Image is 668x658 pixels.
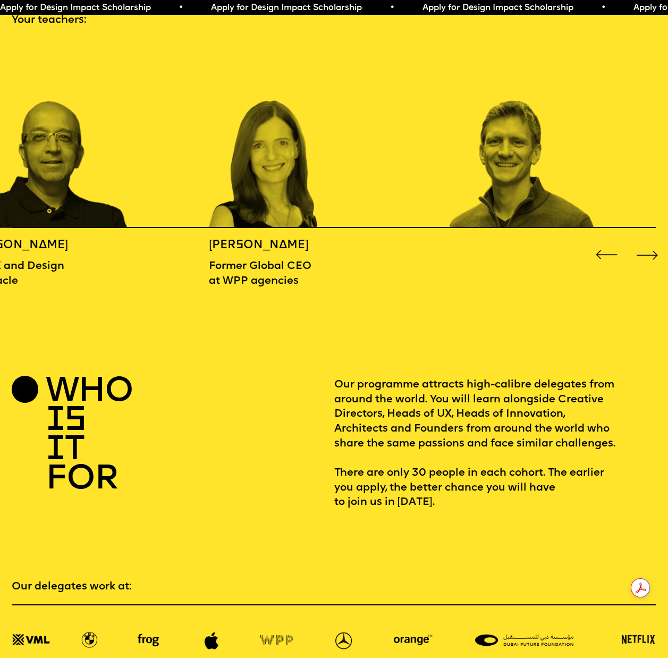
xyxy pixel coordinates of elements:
[12,13,656,28] p: Your teachers:
[12,580,656,595] p: Our delegates work at:
[390,4,394,12] span: •
[633,241,660,268] div: Next slide
[593,241,620,268] div: Previous slide
[179,4,183,12] span: •
[209,41,369,228] div: 12 / 16
[209,238,329,253] h5: [PERSON_NAME]
[450,41,610,228] div: 13 / 16
[334,378,657,510] p: Our programme attracts high-calibre delegates from around the world. You will learn alongside Cre...
[46,378,113,495] h2: who is it for
[601,4,605,12] span: •
[209,259,329,289] p: Former Global CEO at WPP agencies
